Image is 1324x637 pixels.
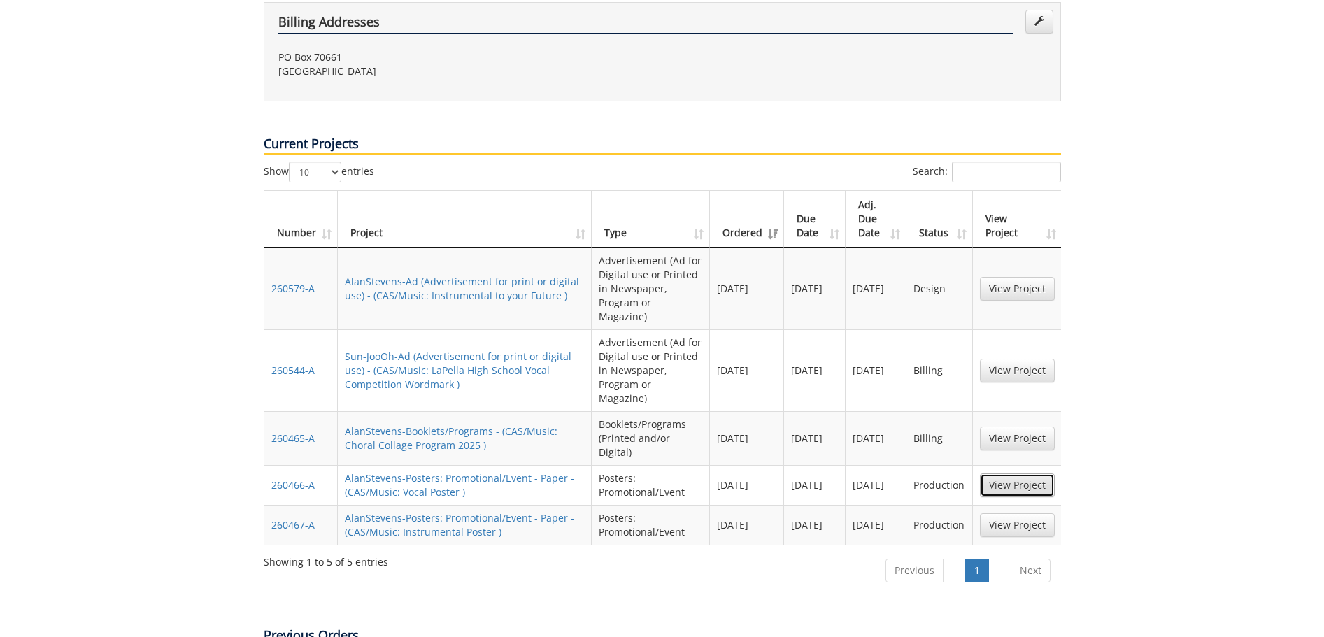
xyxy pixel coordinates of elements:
td: Booklets/Programs (Printed and/or Digital) [592,411,710,465]
th: Type: activate to sort column ascending [592,191,710,248]
input: Search: [952,162,1061,182]
th: Status: activate to sort column ascending [906,191,972,248]
label: Search: [913,162,1061,182]
h4: Billing Addresses [278,15,1013,34]
td: [DATE] [846,505,907,545]
label: Show entries [264,162,374,182]
a: Next [1011,559,1051,582]
td: Billing [906,329,972,411]
a: 260466-A [271,478,315,492]
td: [DATE] [846,329,907,411]
th: View Project: activate to sort column ascending [973,191,1062,248]
a: Edit Addresses [1025,10,1053,34]
td: [DATE] [710,411,784,465]
a: AlanStevens-Ad (Advertisement for print or digital use) - (CAS/Music: Instrumental to your Future ) [345,275,579,302]
a: View Project [980,513,1055,537]
p: Current Projects [264,135,1061,155]
a: View Project [980,359,1055,382]
td: Billing [906,411,972,465]
td: [DATE] [710,329,784,411]
a: 260467-A [271,518,315,531]
p: [GEOGRAPHIC_DATA] [278,64,652,78]
a: 260544-A [271,364,315,377]
a: AlanStevens-Booklets/Programs - (CAS/Music: Choral Collage Program 2025 ) [345,424,557,452]
td: [DATE] [710,465,784,505]
td: [DATE] [784,505,846,545]
a: 260579-A [271,282,315,295]
td: [DATE] [784,329,846,411]
a: View Project [980,277,1055,301]
a: View Project [980,473,1055,497]
td: [DATE] [710,505,784,545]
td: Advertisement (Ad for Digital use or Printed in Newspaper, Program or Magazine) [592,329,710,411]
td: [DATE] [846,465,907,505]
td: Production [906,505,972,545]
td: [DATE] [784,411,846,465]
select: Showentries [289,162,341,182]
th: Due Date: activate to sort column ascending [784,191,846,248]
td: Posters: Promotional/Event [592,465,710,505]
td: Advertisement (Ad for Digital use or Printed in Newspaper, Program or Magazine) [592,248,710,329]
td: Design [906,248,972,329]
a: Sun-JooOh-Ad (Advertisement for print or digital use) - (CAS/Music: LaPella High School Vocal Com... [345,350,571,391]
a: Previous [885,559,944,582]
a: AlanStevens-Posters: Promotional/Event - Paper - (CAS/Music: Vocal Poster ) [345,471,574,499]
td: [DATE] [846,411,907,465]
a: AlanStevens-Posters: Promotional/Event - Paper - (CAS/Music: Instrumental Poster ) [345,511,574,538]
td: Production [906,465,972,505]
a: View Project [980,427,1055,450]
th: Number: activate to sort column ascending [264,191,338,248]
a: 1 [965,559,989,582]
td: [DATE] [710,248,784,329]
td: Posters: Promotional/Event [592,505,710,545]
a: 260465-A [271,431,315,445]
p: PO Box 70661 [278,50,652,64]
div: Showing 1 to 5 of 5 entries [264,550,388,569]
td: [DATE] [784,465,846,505]
td: [DATE] [784,248,846,329]
td: [DATE] [846,248,907,329]
th: Adj. Due Date: activate to sort column ascending [846,191,907,248]
th: Project: activate to sort column ascending [338,191,592,248]
th: Ordered: activate to sort column ascending [710,191,784,248]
